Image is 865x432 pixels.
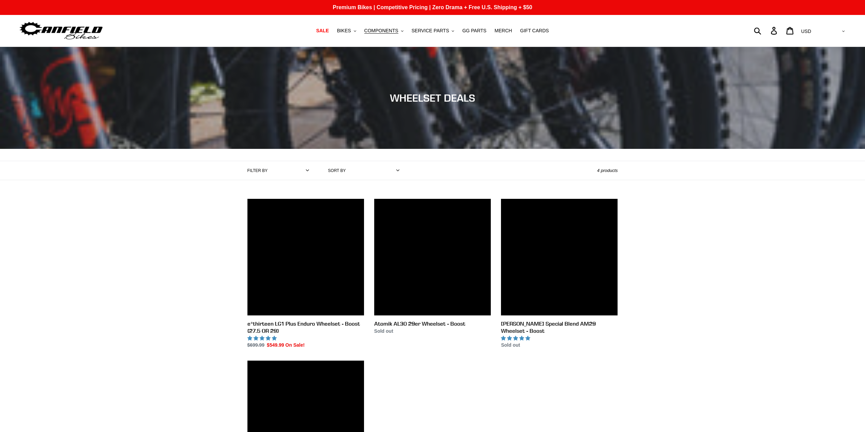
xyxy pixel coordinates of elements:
[517,26,552,35] a: GIFT CARDS
[459,26,490,35] a: GG PARTS
[597,168,618,173] span: 4 products
[520,28,549,34] span: GIFT CARDS
[408,26,457,35] button: SERVICE PARTS
[337,28,351,34] span: BIKES
[313,26,332,35] a: SALE
[328,168,346,174] label: Sort by
[247,168,268,174] label: Filter by
[758,23,775,38] input: Search
[361,26,407,35] button: COMPONENTS
[390,92,475,104] span: WHEELSET DEALS
[19,20,104,41] img: Canfield Bikes
[495,28,512,34] span: MERCH
[462,28,486,34] span: GG PARTS
[364,28,398,34] span: COMPONENTS
[491,26,515,35] a: MERCH
[412,28,449,34] span: SERVICE PARTS
[333,26,359,35] button: BIKES
[316,28,329,34] span: SALE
